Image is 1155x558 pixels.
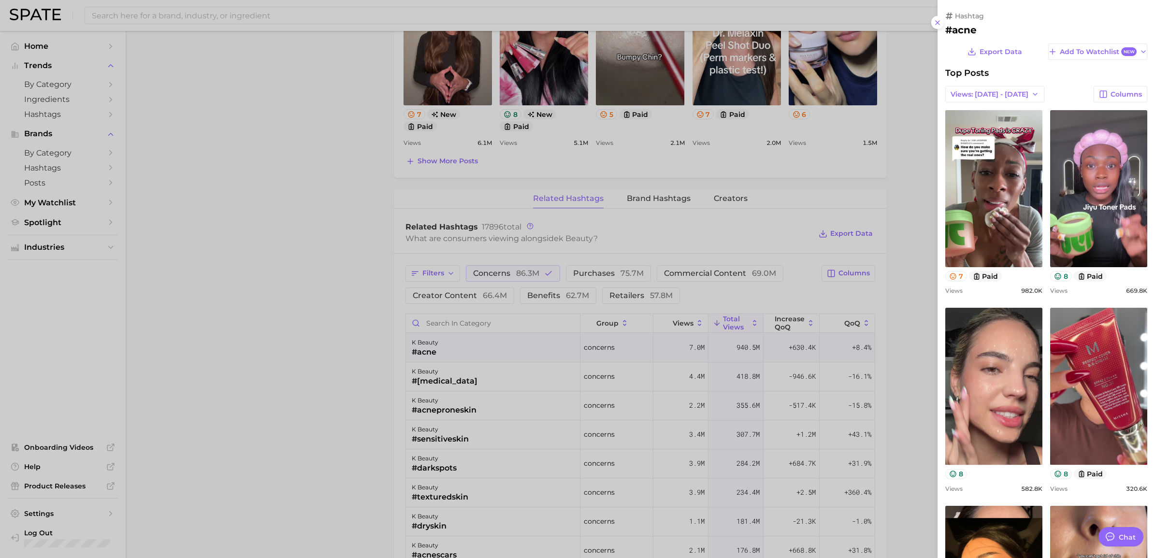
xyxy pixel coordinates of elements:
[965,43,1024,60] button: Export Data
[955,12,984,20] span: hashtag
[1050,485,1068,492] span: Views
[1050,271,1072,281] button: 8
[1021,287,1042,294] span: 982.0k
[1060,47,1137,57] span: Add to Watchlist
[980,48,1022,56] span: Export Data
[1111,90,1142,99] span: Columns
[945,86,1044,102] button: Views: [DATE] - [DATE]
[945,271,967,281] button: 7
[1074,469,1107,479] button: paid
[951,90,1028,99] span: Views: [DATE] - [DATE]
[969,271,1002,281] button: paid
[945,469,967,479] button: 8
[1121,47,1137,57] span: New
[1021,485,1042,492] span: 582.8k
[1050,469,1072,479] button: 8
[1126,485,1147,492] span: 320.6k
[1048,43,1147,60] button: Add to WatchlistNew
[1126,287,1147,294] span: 669.8k
[945,68,989,78] span: Top Posts
[945,485,963,492] span: Views
[1094,86,1147,102] button: Columns
[1074,271,1107,281] button: paid
[945,24,1147,36] h2: #acne
[1050,287,1068,294] span: Views
[945,287,963,294] span: Views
